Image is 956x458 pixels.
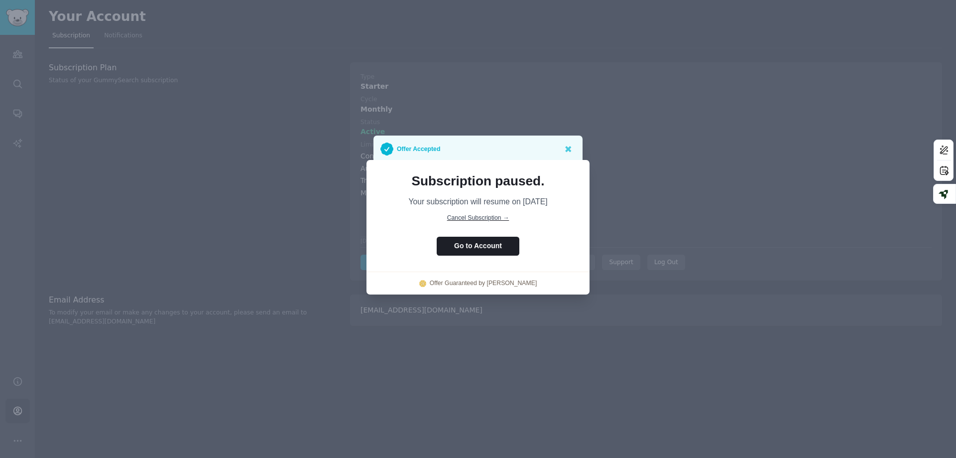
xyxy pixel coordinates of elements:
img: logo [419,280,426,287]
p: Offer Accepted [397,143,440,155]
p: Subscription paused. [380,174,576,188]
p: Your subscription will resume on [DATE] [380,196,576,207]
span: Cancel Subscription → [447,214,509,221]
button: Go to Account [437,237,519,256]
a: Offer Guaranteed by [PERSON_NAME] [430,279,537,288]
